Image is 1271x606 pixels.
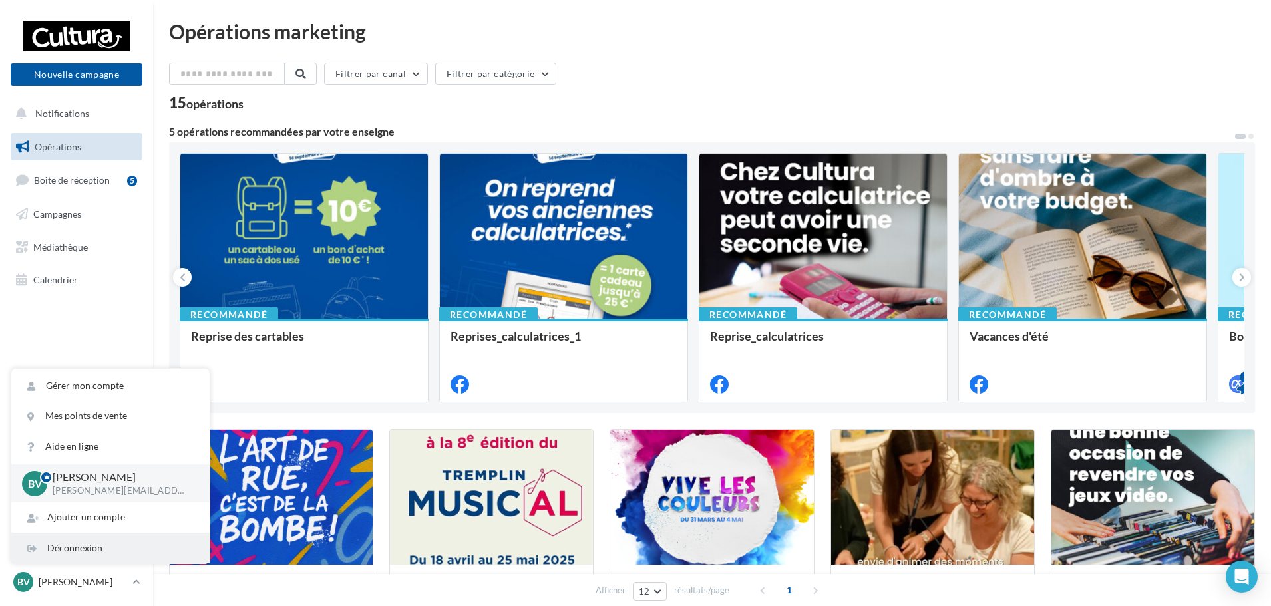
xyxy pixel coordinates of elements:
[674,584,729,597] span: résultats/page
[779,579,800,601] span: 1
[11,432,210,462] a: Aide en ligne
[169,21,1255,41] div: Opérations marketing
[970,329,1196,356] div: Vacances d'été
[33,274,78,285] span: Calendrier
[596,584,626,597] span: Afficher
[53,470,188,485] p: [PERSON_NAME]
[180,307,278,322] div: Recommandé
[1226,561,1258,593] div: Open Intercom Messenger
[191,329,417,356] div: Reprise des cartables
[127,176,137,186] div: 5
[28,476,42,491] span: BV
[439,307,538,322] div: Recommandé
[11,371,210,401] a: Gérer mon compte
[8,266,145,294] a: Calendrier
[169,96,244,110] div: 15
[8,166,145,194] a: Boîte de réception5
[639,586,650,597] span: 12
[451,329,677,356] div: Reprises_calculatrices_1
[710,329,936,356] div: Reprise_calculatrices
[33,208,81,220] span: Campagnes
[53,485,188,497] p: [PERSON_NAME][EMAIL_ADDRESS][DOMAIN_NAME]
[169,126,1234,137] div: 5 opérations recommandées par votre enseigne
[35,141,81,152] span: Opérations
[8,100,140,128] button: Notifications
[11,569,142,595] a: BV [PERSON_NAME]
[11,401,210,431] a: Mes points de vente
[11,63,142,86] button: Nouvelle campagne
[1240,371,1252,383] div: 4
[324,63,428,85] button: Filtrer par canal
[8,233,145,261] a: Médiathèque
[35,108,89,119] span: Notifications
[958,307,1057,322] div: Recommandé
[33,241,88,252] span: Médiathèque
[435,63,556,85] button: Filtrer par catégorie
[699,307,797,322] div: Recommandé
[8,200,145,228] a: Campagnes
[39,575,127,589] p: [PERSON_NAME]
[34,174,110,186] span: Boîte de réception
[633,582,667,601] button: 12
[186,98,244,110] div: opérations
[8,133,145,161] a: Opérations
[11,533,210,563] div: Déconnexion
[11,502,210,532] div: Ajouter un compte
[17,575,30,589] span: BV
